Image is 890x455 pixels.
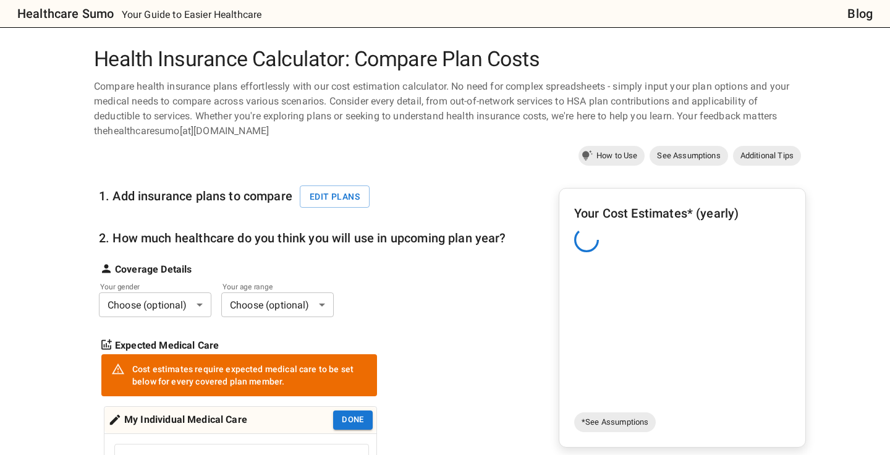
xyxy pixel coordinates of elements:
a: Blog [847,4,873,23]
a: Additional Tips [733,146,801,166]
span: Additional Tips [733,150,801,162]
label: Your age range [222,281,316,292]
a: How to Use [578,146,645,166]
h6: 1. Add insurance plans to compare [99,185,377,208]
button: Done [333,410,373,430]
strong: Coverage Details [115,262,192,277]
h6: Your Cost Estimates* (yearly) [574,203,790,223]
div: Cost estimates require expected medical care to be set below for every covered plan member. [132,358,367,393]
h6: 2. How much healthcare do you think you will use in upcoming plan year? [99,228,506,248]
span: How to Use [589,150,645,162]
a: Healthcare Sumo [7,4,114,23]
button: Edit plans [300,185,370,208]
div: Choose (optional) [99,292,211,317]
h6: Healthcare Sumo [17,4,114,23]
div: Compare health insurance plans effortlessly with our cost estimation calculator. No need for comp... [89,79,801,138]
a: See Assumptions [650,146,727,166]
strong: Expected Medical Care [115,338,219,353]
div: Choose (optional) [221,292,334,317]
div: My Individual Medical Care [108,410,247,430]
a: *See Assumptions [574,412,656,432]
label: Your gender [100,281,194,292]
p: Your Guide to Easier Healthcare [122,7,262,22]
h1: Health Insurance Calculator: Compare Plan Costs [89,47,801,72]
span: See Assumptions [650,150,727,162]
span: *See Assumptions [574,416,656,428]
